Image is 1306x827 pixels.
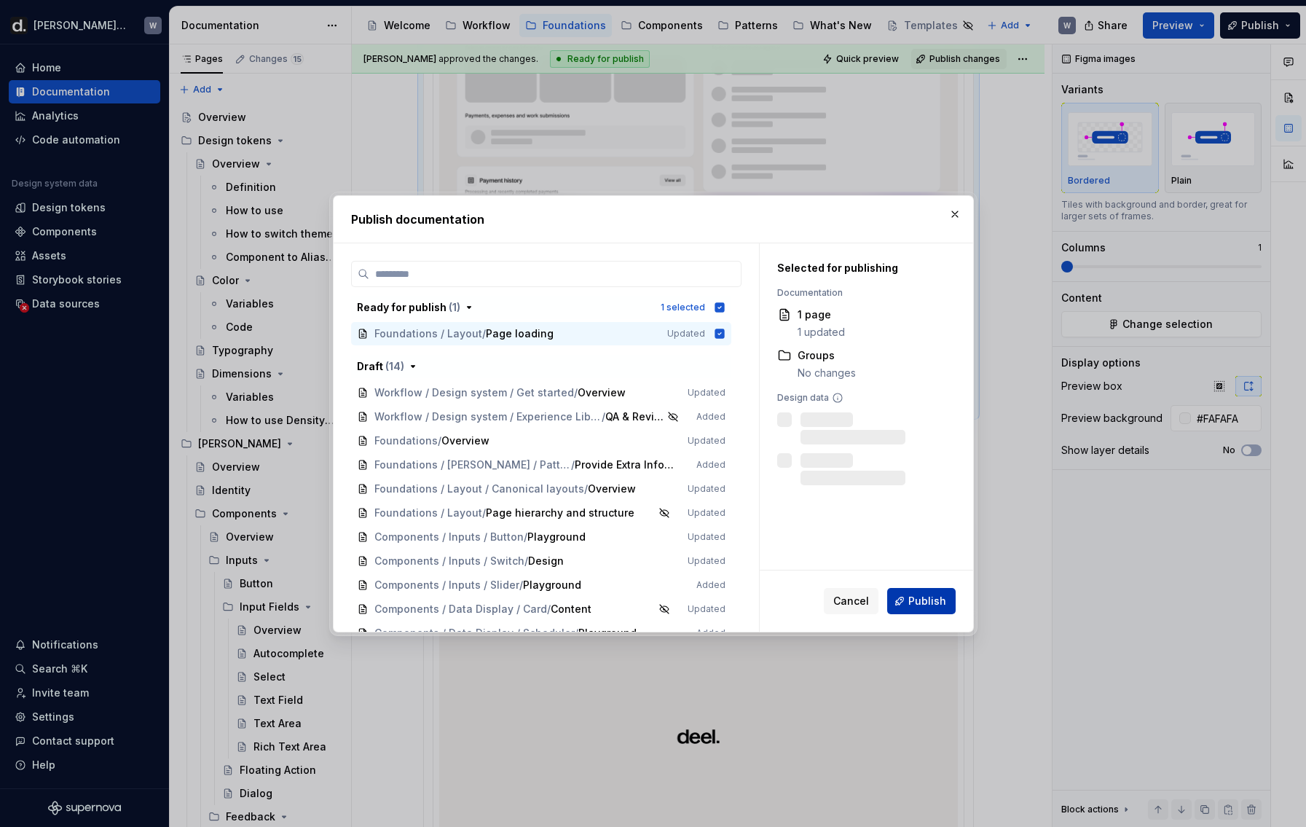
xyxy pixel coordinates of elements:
button: Cancel [824,588,878,614]
div: Groups [798,348,856,363]
span: Page loading [486,326,554,341]
div: Draft [357,359,404,374]
div: Ready for publish [357,300,460,315]
div: 1 updated [798,325,845,340]
span: ( 14 ) [385,360,404,372]
button: Draft (14) [351,355,731,378]
span: Foundations / Layout [374,326,482,341]
span: ( 1 ) [449,301,460,313]
span: / [482,326,486,341]
div: Documentation [777,287,948,299]
span: Publish [908,594,946,608]
div: Selected for publishing [777,261,948,275]
span: Updated [667,328,705,340]
button: Publish [887,588,956,614]
div: 1 page [798,307,845,322]
div: Design data [777,392,948,404]
span: Cancel [833,594,869,608]
button: Ready for publish (1)1 selected [351,296,731,319]
div: 1 selected [661,302,705,313]
div: No changes [798,366,856,380]
h2: Publish documentation [351,211,956,228]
